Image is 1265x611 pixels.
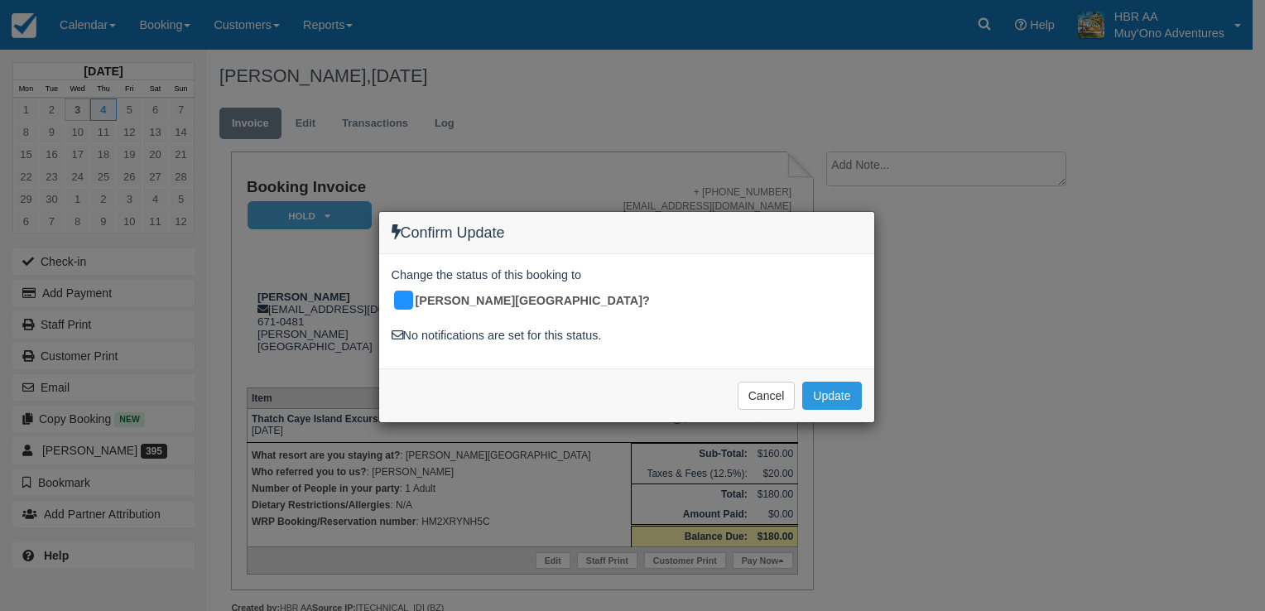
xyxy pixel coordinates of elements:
div: [PERSON_NAME][GEOGRAPHIC_DATA]? [392,288,662,315]
span: Change the status of this booking to [392,267,582,288]
div: No notifications are set for this status. [392,327,862,344]
button: Cancel [738,382,796,410]
button: Update [802,382,861,410]
h4: Confirm Update [392,224,862,242]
